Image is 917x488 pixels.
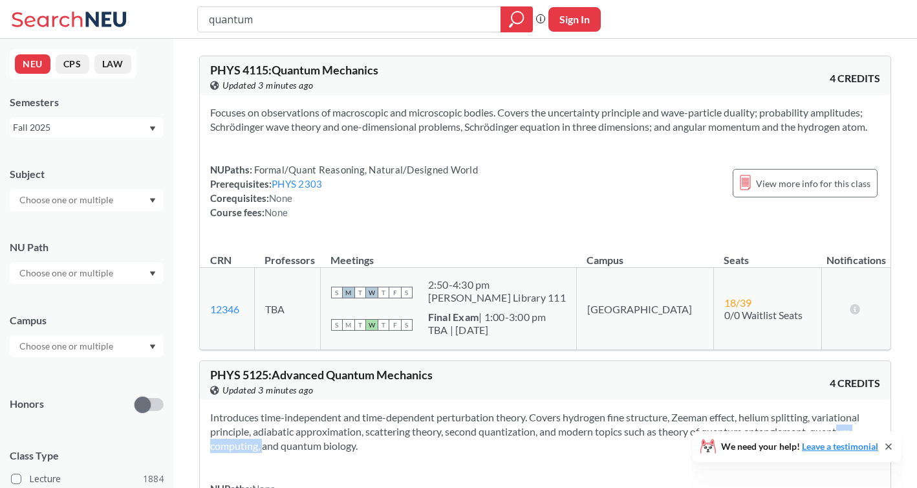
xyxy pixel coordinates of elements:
[210,410,880,453] section: Introduces time-independent and time-dependent perturbation theory. Covers hydrogen fine structur...
[222,383,314,397] span: Updated 3 minutes ago
[366,319,378,331] span: W
[331,319,343,331] span: S
[254,240,320,268] th: Professors
[254,268,320,350] td: TBA
[830,376,880,390] span: 4 CREDITS
[149,271,156,276] svg: Dropdown arrow
[389,319,401,331] span: F
[210,303,239,315] a: 12346
[143,472,164,486] span: 1884
[222,78,314,93] span: Updated 3 minutes ago
[428,311,546,324] div: | 1:00-3:00 pm
[149,126,156,131] svg: Dropdown arrow
[210,162,478,219] div: NUPaths: Prerequisites: Corequisites: Course fees:
[10,397,44,412] p: Honors
[354,287,366,298] span: T
[149,198,156,203] svg: Dropdown arrow
[501,6,533,32] div: magnifying glass
[13,192,122,208] input: Choose one or multiple
[210,105,880,134] section: Focuses on observations of macroscopic and microscopic bodies. Covers the uncertainty principle a...
[343,319,354,331] span: M
[713,240,821,268] th: Seats
[548,7,601,32] button: Sign In
[10,313,164,327] div: Campus
[320,240,576,268] th: Meetings
[210,368,433,382] span: PHYS 5125 : Advanced Quantum Mechanics
[343,287,354,298] span: M
[830,71,880,85] span: 4 CREDITS
[210,63,378,77] span: PHYS 4115 : Quantum Mechanics
[802,441,878,452] a: Leave a testimonial
[13,338,122,354] input: Choose one or multiple
[389,287,401,298] span: F
[331,287,343,298] span: S
[264,206,288,218] span: None
[366,287,378,298] span: W
[10,189,164,211] div: Dropdown arrow
[821,240,890,268] th: Notifications
[576,240,713,268] th: Campus
[10,262,164,284] div: Dropdown arrow
[10,240,164,254] div: NU Path
[509,10,524,28] svg: magnifying glass
[378,319,389,331] span: T
[721,442,878,451] span: We need your help!
[576,268,713,350] td: [GEOGRAPHIC_DATA]
[354,319,366,331] span: T
[428,324,546,337] div: TBA | [DATE]
[11,471,164,487] label: Lecture
[56,54,89,74] button: CPS
[428,291,566,304] div: [PERSON_NAME] Library 111
[210,253,232,267] div: CRN
[149,344,156,349] svg: Dropdown arrow
[10,335,164,357] div: Dropdown arrow
[724,309,803,321] span: 0/0 Waitlist Seats
[401,287,413,298] span: S
[756,175,870,192] span: View more info for this class
[13,120,148,135] div: Fall 2025
[252,164,478,175] span: Formal/Quant Reasoning, Natural/Designed World
[10,117,164,138] div: Fall 2025Dropdown arrow
[15,54,50,74] button: NEU
[10,449,164,463] span: Class Type
[10,95,164,109] div: Semesters
[401,319,413,331] span: S
[10,167,164,181] div: Subject
[94,54,131,74] button: LAW
[208,8,491,30] input: Class, professor, course number, "phrase"
[428,278,566,291] div: 2:50 - 4:30 pm
[428,311,479,323] b: Final Exam
[272,178,322,190] a: PHYS 2303
[378,287,389,298] span: T
[724,296,751,309] span: 18 / 39
[13,265,122,281] input: Choose one or multiple
[269,192,292,204] span: None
